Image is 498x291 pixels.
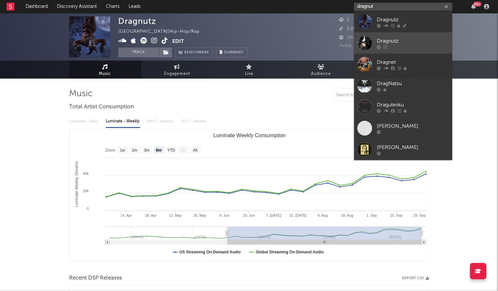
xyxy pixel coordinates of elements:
[120,213,132,217] text: 14. Apr
[181,148,185,153] text: 1y
[167,148,175,153] text: YTD
[105,148,115,153] text: Zoom
[175,47,213,57] a: Benchmark
[413,213,425,217] text: 29. Sep
[219,213,229,217] text: 9. Jun
[118,28,207,36] div: [GEOGRAPHIC_DATA] | Hip-Hop/Rap
[141,61,213,79] a: Engagement
[354,75,452,96] a: DragNatsu
[83,189,89,193] text: 20k
[266,213,281,217] text: 7. [DATE]
[69,130,429,261] svg: Luminate Weekly Consumption
[377,58,449,66] div: Dragnet
[193,148,197,153] text: All
[471,4,476,9] button: 99+
[118,47,159,57] button: Track
[354,118,452,139] a: [PERSON_NAME]
[156,148,161,153] text: 6m
[354,11,452,32] a: Dragnutz
[172,37,184,45] button: Edit
[74,161,79,207] text: Luminate Weekly Streams
[473,2,481,7] div: 99 +
[289,213,306,217] text: 21. [DATE]
[193,213,206,217] text: 26. May
[377,143,449,151] div: [PERSON_NAME]
[179,250,241,254] text: US Streaming On-Demand Audio
[69,103,134,111] span: Total Artist Consumption
[118,16,156,26] div: Dragnutz
[377,37,449,45] div: Dragnutz
[377,122,449,130] div: [PERSON_NAME]
[354,3,452,11] input: Search for artists
[339,27,359,31] span: 3,291
[99,70,111,78] span: Music
[86,207,88,210] text: 0
[339,36,389,40] span: 1 Monthly Listeners
[377,16,449,24] div: Dragnutz
[390,213,402,217] text: 15. Sep
[341,213,353,217] text: 18. Aug
[333,93,402,98] input: Search by song name or URL
[145,213,156,217] text: 28. Apr
[245,70,253,78] span: Live
[213,133,286,138] text: Luminate Weekly Consumption
[243,213,255,217] text: 23. Jun
[184,49,209,57] span: Benchmark
[83,172,89,175] text: 40k
[354,139,452,160] a: [PERSON_NAME]
[132,148,137,153] text: 1m
[224,51,244,54] span: Summary
[354,96,452,118] a: Dragutesku
[377,101,449,109] div: Dragutesku
[144,148,149,153] text: 3m
[216,47,247,57] button: Summary
[255,250,323,254] text: Global Streaming On-Demand Audio
[339,44,378,48] span: Jump Score: 60.0
[164,70,190,78] span: Engagement
[354,32,452,54] a: Dragnutz
[69,61,141,79] a: Music
[366,213,377,217] text: 1. Sep
[69,274,122,282] span: Recent DSP Releases
[120,148,125,153] text: 1w
[213,61,285,79] a: Live
[106,116,140,127] div: Luminate - Weekly
[377,80,449,87] div: DragNatsu
[339,18,349,22] span: 5
[169,213,182,217] text: 12. May
[285,61,357,79] a: Audience
[317,213,327,217] text: 4. Aug
[402,276,429,280] button: Export CSV
[354,54,452,75] a: Dragnet
[311,70,331,78] span: Audience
